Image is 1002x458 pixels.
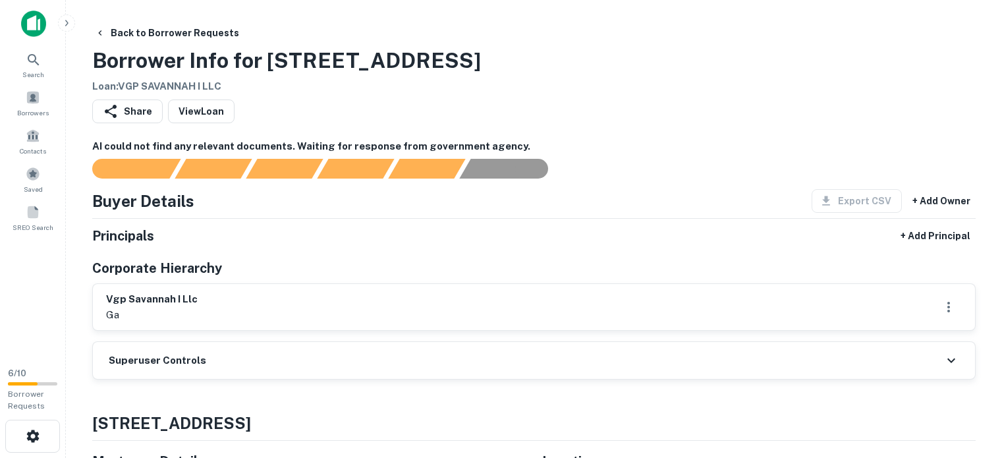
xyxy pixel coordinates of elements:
[24,184,43,194] span: Saved
[92,411,976,435] h4: [STREET_ADDRESS]
[20,146,46,156] span: Contacts
[4,123,62,159] a: Contacts
[4,47,62,82] a: Search
[907,189,976,213] button: + Add Owner
[92,45,481,76] h3: Borrower Info for [STREET_ADDRESS]
[4,161,62,197] a: Saved
[92,226,154,246] h5: Principals
[76,159,175,179] div: Sending borrower request to AI...
[92,79,481,94] h6: Loan : VGP SAVANNAH I LLC
[895,224,976,248] button: + Add Principal
[109,353,206,368] h6: Superuser Controls
[13,222,53,233] span: SREO Search
[92,139,976,154] h6: AI could not find any relevant documents. Waiting for response from government agency.
[22,69,44,80] span: Search
[168,100,235,123] a: ViewLoan
[92,189,194,213] h4: Buyer Details
[92,100,163,123] button: Share
[17,107,49,118] span: Borrowers
[8,368,26,378] span: 6 / 10
[106,307,198,323] p: ga
[388,159,465,179] div: Principals found, still searching for contact information. This may take time...
[8,389,45,411] span: Borrower Requests
[21,11,46,37] img: capitalize-icon.png
[92,258,222,278] h5: Corporate Hierarchy
[90,21,244,45] button: Back to Borrower Requests
[317,159,394,179] div: Principals found, AI now looking for contact information...
[106,292,198,307] h6: vgp savannah i llc
[246,159,323,179] div: Documents found, AI parsing details...
[460,159,564,179] div: AI fulfillment process complete.
[4,85,62,121] a: Borrowers
[4,200,62,235] a: SREO Search
[175,159,252,179] div: Your request is received and processing...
